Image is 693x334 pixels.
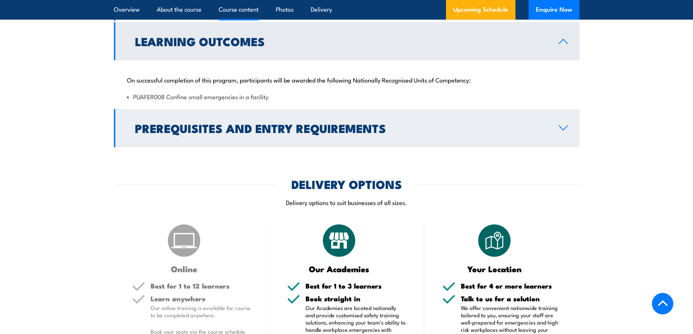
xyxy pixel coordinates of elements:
[461,282,561,289] h5: Best for 4 or more learners
[151,295,251,302] h5: Learn anywhere
[135,36,547,46] h2: Learning Outcomes
[114,22,580,60] a: Learning Outcomes
[135,123,547,133] h2: Prerequisites and Entry Requirements
[114,198,580,206] p: Delivery options to suit businesses of all sizes.
[114,109,580,147] a: Prerequisites and Entry Requirements
[287,265,391,273] h3: Our Academies
[306,295,406,302] h5: Book straight in
[461,295,561,302] h5: Talk to us for a solution
[442,265,547,273] h3: Your Location
[151,282,251,289] h5: Best for 1 to 12 learners
[132,265,236,273] h3: Online
[306,282,406,289] h5: Best for 1 to 3 learners
[127,76,566,83] p: On successful completion of this program, participants will be awarded the following Nationally R...
[151,304,251,319] p: Our online training is available for course to be completed anywhere.
[127,92,566,101] li: PUAFER008 Confine small emergencies in a facility
[291,179,402,189] h2: DELIVERY OPTIONS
